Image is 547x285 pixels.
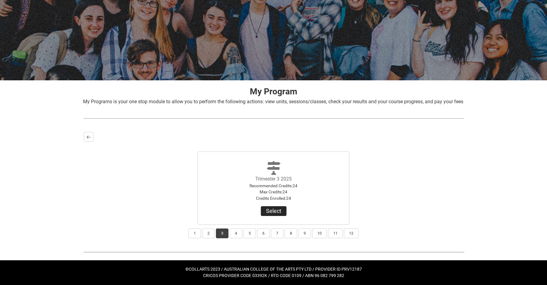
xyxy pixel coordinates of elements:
[239,189,308,195] div: Max Credits : 24
[261,206,286,216] button: Trimester 3 2025Recommended Credits:24Max Credits:24Credits Enrolled:24
[83,249,464,255] img: REDU_GREY_LINE
[239,195,308,201] div: Credits Enrolled : 24
[216,228,228,238] button: 3
[257,228,270,238] button: 6
[83,115,464,122] img: REDU_GREY_LINE
[202,228,215,238] button: 2
[255,176,292,182] label: Trimester 3 2025
[239,183,308,189] div: Recommended Credits : 24
[83,99,463,104] span: My Programs is your one stop module to allow you to perform the following actions: view units, se...
[328,228,343,238] button: 11
[243,228,256,238] button: 5
[230,228,242,238] button: 4
[271,228,283,238] button: 7
[298,228,311,238] button: 9
[312,228,327,238] button: 10
[84,132,93,142] button: Back
[285,228,297,238] button: 8
[344,228,359,238] button: 12
[250,86,297,97] strong: My Program
[188,228,201,238] button: 1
